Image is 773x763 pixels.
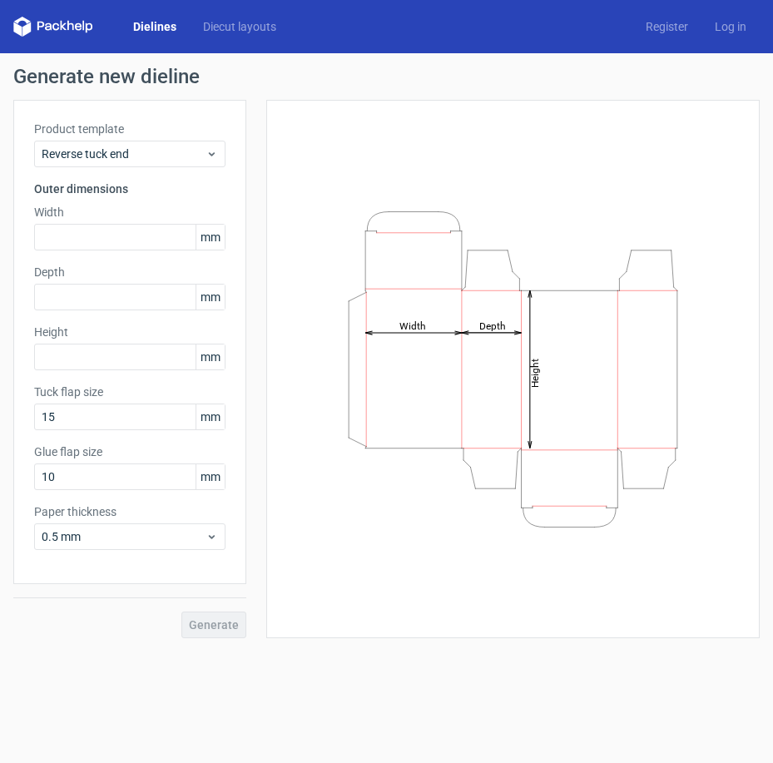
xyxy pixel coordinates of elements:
[34,121,225,137] label: Product template
[196,404,225,429] span: mm
[120,18,190,35] a: Dielines
[42,146,206,162] span: Reverse tuck end
[399,320,426,331] tspan: Width
[196,225,225,250] span: mm
[34,264,225,280] label: Depth
[34,384,225,400] label: Tuck flap size
[34,443,225,460] label: Glue flap size
[479,320,506,331] tspan: Depth
[196,285,225,310] span: mm
[34,204,225,220] label: Width
[34,181,225,197] h3: Outer dimensions
[196,464,225,489] span: mm
[701,18,760,35] a: Log in
[632,18,701,35] a: Register
[529,358,541,387] tspan: Height
[42,528,206,545] span: 0.5 mm
[190,18,290,35] a: Diecut layouts
[34,503,225,520] label: Paper thickness
[13,67,760,87] h1: Generate new dieline
[196,344,225,369] span: mm
[34,324,225,340] label: Height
